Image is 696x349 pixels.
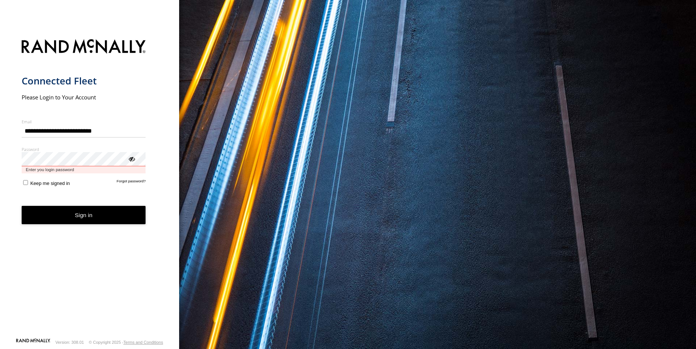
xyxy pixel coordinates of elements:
[22,166,146,173] span: Enter you login password
[22,38,146,57] img: Rand McNally
[124,340,163,345] a: Terms and Conditions
[23,180,28,185] input: Keep me signed in
[56,340,84,345] div: Version: 308.01
[22,35,158,338] form: main
[22,119,146,124] label: Email
[22,206,146,224] button: Sign in
[22,146,146,152] label: Password
[16,339,50,346] a: Visit our Website
[117,179,146,186] a: Forgot password?
[128,155,135,162] div: ViewPassword
[89,340,163,345] div: © Copyright 2025 -
[30,180,70,186] span: Keep me signed in
[22,93,146,101] h2: Please Login to Your Account
[22,75,146,87] h1: Connected Fleet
